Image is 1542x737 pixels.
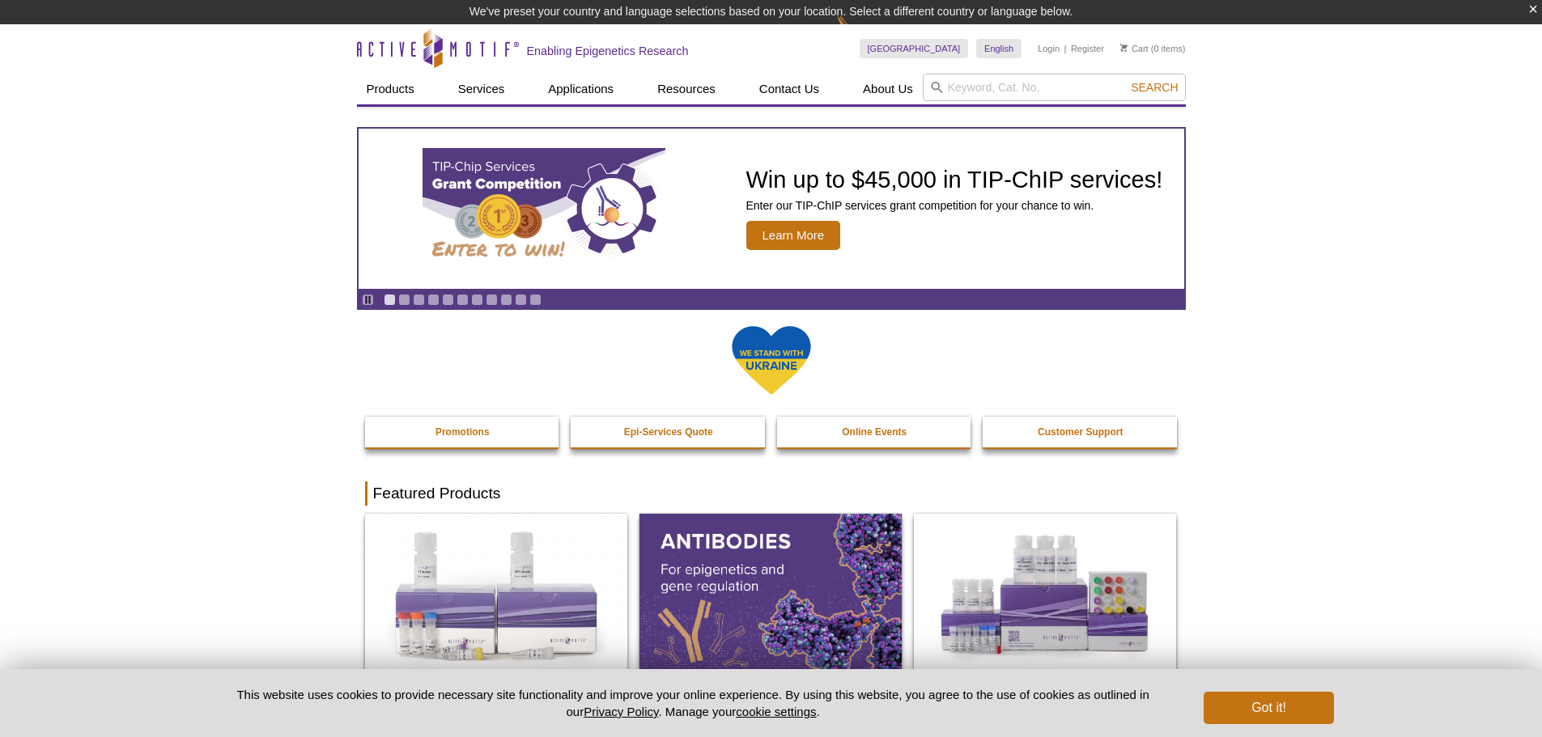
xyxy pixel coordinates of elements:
a: Online Events [777,417,973,447]
p: Enter our TIP-ChIP services grant competition for your chance to win. [746,198,1163,213]
a: Register [1071,43,1104,54]
a: Go to slide 2 [398,294,410,306]
h2: Win up to $45,000 in TIP-ChIP services! [746,167,1163,192]
button: Search [1126,80,1183,95]
img: CUT&Tag-IT® Express Assay Kit [914,514,1176,672]
p: This website uses cookies to provide necessary site functionality and improve your online experie... [209,686,1178,720]
a: Contact Us [750,74,829,104]
a: Services [448,74,515,104]
img: All Antibodies [639,514,902,672]
strong: Customer Support [1038,426,1123,438]
a: Promotions [365,417,561,447]
strong: Online Events [842,426,907,438]
strong: Epi-Services Quote [624,426,713,438]
a: Go to slide 6 [457,294,469,306]
a: Privacy Policy [584,705,658,718]
a: Epi-Services Quote [571,417,767,447]
a: Go to slide 4 [427,294,440,306]
a: Go to slide 9 [500,294,512,306]
li: (0 items) [1120,39,1186,58]
a: TIP-ChIP Services Grant Competition Win up to $45,000 in TIP-ChIP services! Enter our TIP-ChIP se... [359,129,1184,289]
a: Go to slide 5 [442,294,454,306]
a: Products [357,74,424,104]
img: TIP-ChIP Services Grant Competition [423,148,665,269]
h2: Enabling Epigenetics Research [527,44,689,58]
a: Go to slide 8 [486,294,498,306]
span: Learn More [746,221,841,250]
h2: Featured Products [365,481,1178,506]
a: Go to slide 10 [515,294,527,306]
a: Applications [538,74,623,104]
a: Go to slide 7 [471,294,483,306]
article: TIP-ChIP Services Grant Competition [359,129,1184,289]
a: Customer Support [983,417,1179,447]
img: We Stand With Ukraine [731,324,812,396]
button: cookie settings [736,705,816,718]
a: English [976,39,1022,58]
span: Search [1131,81,1178,94]
a: [GEOGRAPHIC_DATA] [860,39,969,58]
li: | [1064,39,1067,58]
img: Change Here [836,12,879,50]
a: Go to slide 3 [413,294,425,306]
strong: Promotions [435,426,490,438]
a: Resources [648,74,725,104]
a: Toggle autoplay [362,294,374,306]
input: Keyword, Cat. No. [923,74,1186,101]
img: DNA Library Prep Kit for Illumina [365,514,627,672]
a: About Us [853,74,923,104]
img: Your Cart [1120,44,1128,52]
a: Login [1038,43,1060,54]
a: Go to slide 11 [529,294,542,306]
a: Go to slide 1 [384,294,396,306]
button: Got it! [1204,692,1333,724]
a: Cart [1120,43,1149,54]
